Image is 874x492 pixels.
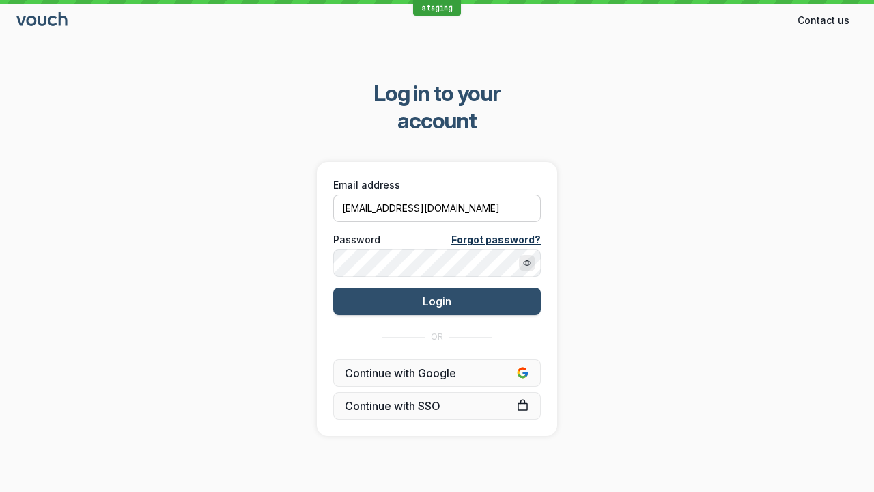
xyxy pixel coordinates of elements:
[345,399,529,413] span: Continue with SSO
[333,359,541,387] button: Continue with Google
[519,255,535,271] button: Show password
[333,392,541,420] a: Continue with SSO
[335,80,539,135] span: Log in to your account
[423,295,451,308] span: Login
[345,366,529,380] span: Continue with Google
[451,233,541,247] a: Forgot password?
[333,178,400,192] span: Email address
[333,288,541,315] button: Login
[789,10,858,31] button: Contact us
[16,15,70,27] a: Go to sign in
[431,331,443,342] span: OR
[798,14,849,27] span: Contact us
[333,233,380,247] span: Password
